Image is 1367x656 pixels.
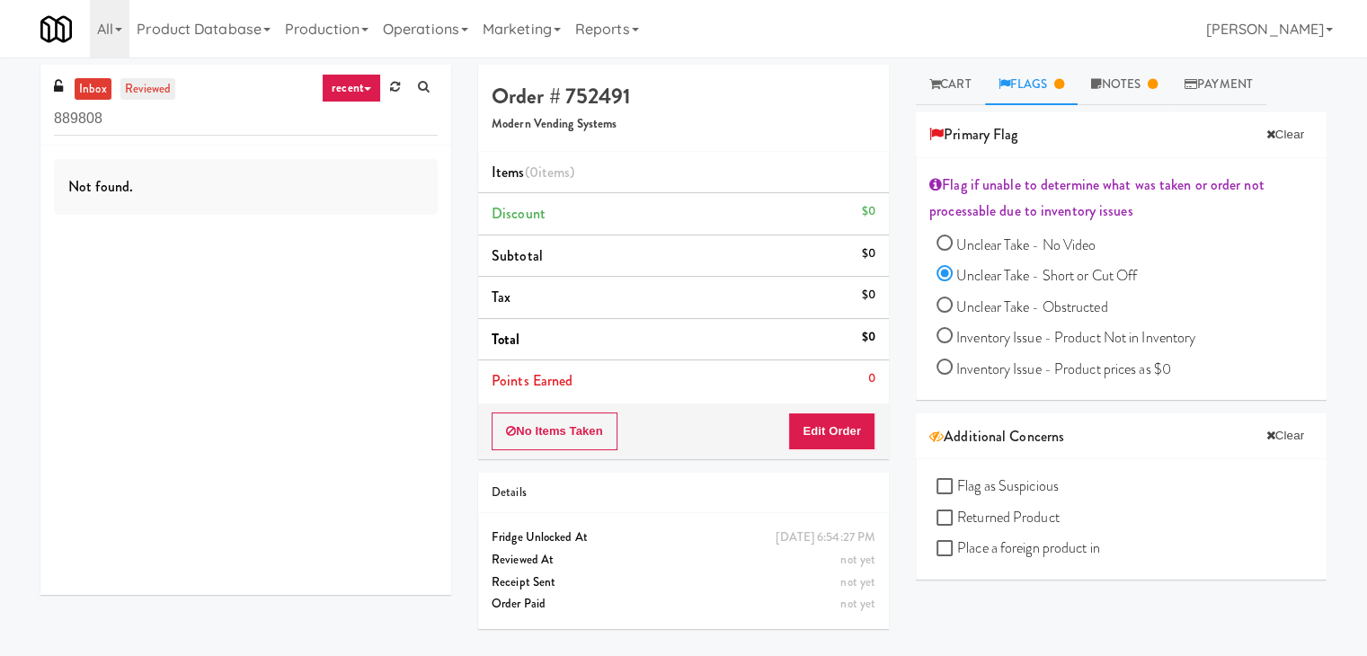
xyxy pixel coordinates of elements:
[840,595,875,612] span: not yet
[492,370,573,391] span: Points Earned
[492,203,546,224] span: Discount
[929,172,1313,225] div: Flag if unable to determine what was taken or order not processable due to inventory issues
[492,287,510,307] span: Tax
[492,245,543,266] span: Subtotal
[492,572,875,594] div: Receipt Sent
[525,162,575,182] span: (0 )
[492,329,520,350] span: Total
[120,78,176,101] a: reviewed
[40,13,72,45] img: Micromart
[936,268,953,284] input: Unclear Take - Short or Cut Off
[916,65,985,105] a: Cart
[1171,65,1266,105] a: Payment
[985,65,1079,105] a: Flags
[776,527,875,549] div: [DATE] 6:54:27 PM
[492,162,574,182] span: Items
[492,593,875,616] div: Order Paid
[68,176,133,197] span: Not found.
[936,511,957,526] input: Returned Product
[936,330,953,346] input: Inventory Issue - Product Not in Inventory
[936,361,953,377] input: Inventory Issue - Product prices as $0
[868,368,875,390] div: 0
[929,423,1064,450] span: Additional Concerns
[957,537,1100,558] span: Place a foreign product in
[492,549,875,572] div: Reviewed At
[862,243,875,265] div: $0
[75,78,111,101] a: inbox
[956,327,1195,348] span: Inventory Issue - Product Not in Inventory
[492,527,875,549] div: Fridge Unlocked At
[788,412,875,450] button: Edit Order
[840,573,875,590] span: not yet
[492,118,875,131] h5: Modern Vending Systems
[492,482,875,504] div: Details
[54,102,438,136] input: Search vision orders
[957,475,1059,496] span: Flag as Suspicious
[538,162,571,182] ng-pluralize: items
[840,551,875,568] span: not yet
[957,507,1060,527] span: Returned Product
[862,200,875,223] div: $0
[1257,422,1313,449] button: Clear
[929,121,1017,148] span: Primary Flag
[862,326,875,349] div: $0
[862,284,875,306] div: $0
[1257,121,1313,148] button: Clear
[956,297,1108,317] span: Unclear Take - Obstructed
[1078,65,1171,105] a: Notes
[936,480,957,494] input: Flag as Suspicious
[956,235,1096,255] span: Unclear Take - No Video
[936,299,953,315] input: Unclear Take - Obstructed
[322,74,381,102] a: recent
[492,412,617,450] button: No Items Taken
[492,84,875,108] h4: Order # 752491
[936,542,957,556] input: Place a foreign product in
[956,359,1171,379] span: Inventory Issue - Product prices as $0
[936,237,953,253] input: Unclear Take - No Video
[956,265,1137,286] span: Unclear Take - Short or Cut Off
